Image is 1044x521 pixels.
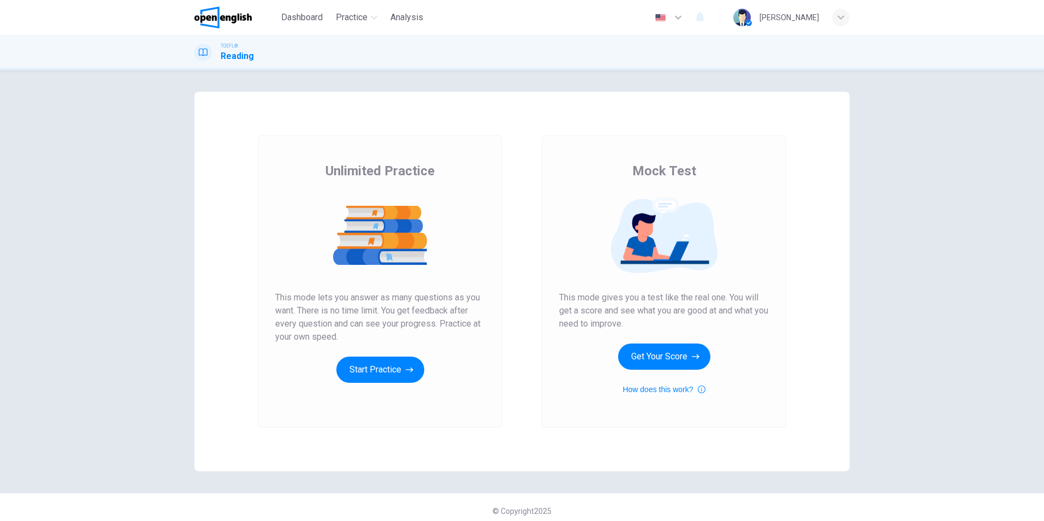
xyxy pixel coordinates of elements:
img: Profile picture [733,9,751,26]
h1: Reading [221,50,254,63]
button: Get Your Score [618,344,710,370]
span: Unlimited Practice [325,162,435,180]
button: Start Practice [336,357,424,383]
span: Mock Test [632,162,696,180]
button: How does this work? [622,383,705,396]
span: This mode lets you answer as many questions as you want. There is no time limit. You get feedback... [275,291,485,344]
span: This mode gives you a test like the real one. You will get a score and see what you are good at a... [559,291,769,330]
span: Analysis [390,11,423,24]
div: [PERSON_NAME] [760,11,819,24]
img: en [654,14,667,22]
span: Practice [336,11,367,24]
span: Dashboard [281,11,323,24]
img: OpenEnglish logo [194,7,252,28]
span: © Copyright 2025 [493,507,551,516]
span: TOEFL® [221,42,238,50]
a: OpenEnglish logo [194,7,277,28]
button: Dashboard [277,8,327,27]
button: Practice [331,8,382,27]
button: Analysis [386,8,428,27]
